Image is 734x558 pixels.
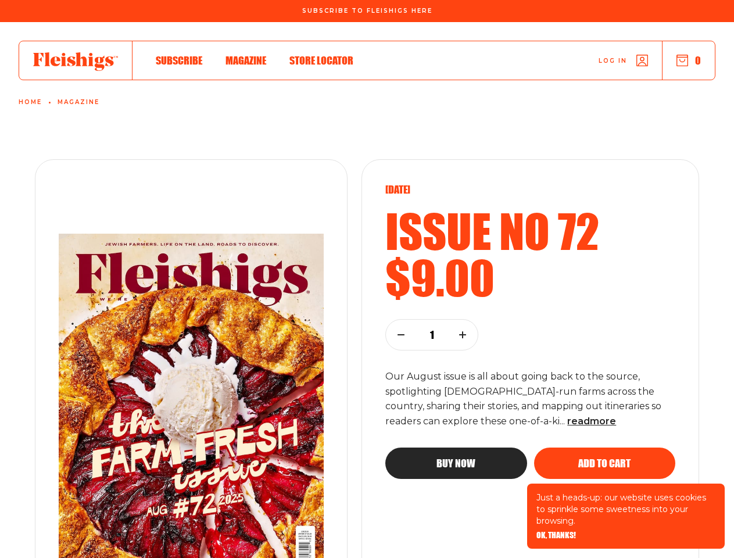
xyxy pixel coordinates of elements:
[156,52,202,68] a: Subscribe
[225,54,266,67] span: Magazine
[599,56,627,65] span: Log in
[225,52,266,68] a: Magazine
[19,99,42,106] a: Home
[567,416,616,427] span: read more
[436,458,475,468] span: Buy now
[578,458,631,468] span: Add to cart
[424,328,439,341] p: 1
[385,208,675,254] h2: Issue no 72
[300,8,435,13] a: Subscribe To Fleishigs Here
[385,254,675,301] h2: $9.00
[385,183,675,196] p: [DATE]
[289,52,353,68] a: Store locator
[58,99,99,106] a: Magazine
[534,448,675,479] button: Add to cart
[156,54,202,67] span: Subscribe
[536,531,576,539] button: OK, THANKS!
[599,55,648,66] a: Log in
[536,492,715,527] p: Just a heads-up: our website uses cookies to sprinkle some sweetness into your browsing.
[302,8,432,15] span: Subscribe To Fleishigs Here
[676,54,701,67] button: 0
[289,54,353,67] span: Store locator
[385,448,527,479] button: Buy now
[385,369,675,430] p: Our August issue is all about going back to the source, spotlighting [DEMOGRAPHIC_DATA]-run farms...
